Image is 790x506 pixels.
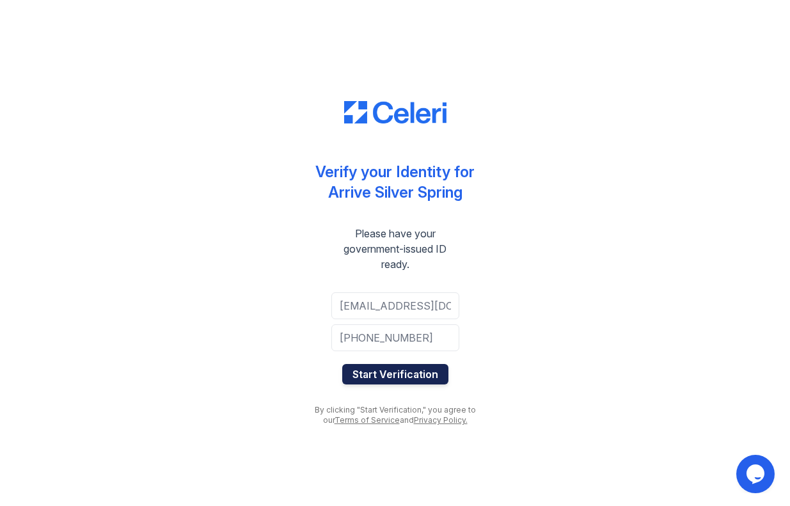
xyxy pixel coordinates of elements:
[736,455,777,493] iframe: chat widget
[306,405,485,425] div: By clicking "Start Verification," you agree to our and
[331,324,459,351] input: Phone
[342,364,448,384] button: Start Verification
[335,415,400,425] a: Terms of Service
[344,101,446,124] img: CE_Logo_Blue-a8612792a0a2168367f1c8372b55b34899dd931a85d93a1a3d3e32e68fde9ad4.png
[331,292,459,319] input: Email
[414,415,468,425] a: Privacy Policy.
[315,162,475,203] div: Verify your Identity for Arrive Silver Spring
[306,226,485,272] div: Please have your government-issued ID ready.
